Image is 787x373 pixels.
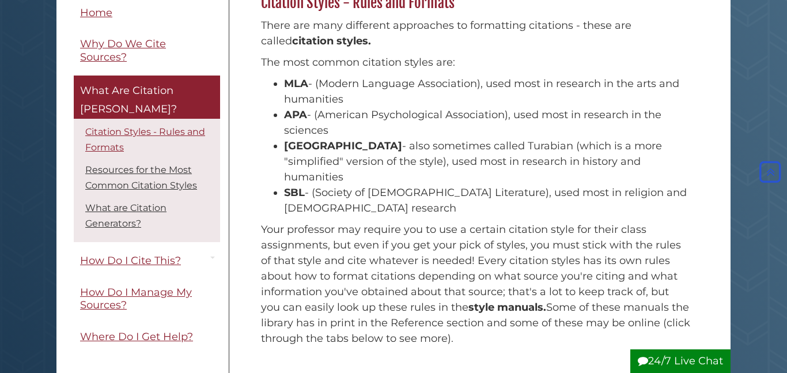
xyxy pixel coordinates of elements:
strong: style manuals. [468,301,546,314]
li: - (Modern Language Association), used most in research in the arts and humanities [284,76,690,107]
li: - also sometimes called Turabian (which is a more "simplified" version of the style), used most i... [284,138,690,185]
p: There are many different approaches to formatting citations - these are called [261,18,690,49]
span: Where Do I Get Help? [80,330,193,343]
a: Resources for the Most Common Citation Styles [85,165,197,191]
p: Your professor may require you to use a certain citation style for their class assignments, but e... [261,222,690,346]
a: What are Citation Generators? [85,203,167,229]
strong: MLA [284,77,308,90]
a: Back to Top [756,165,784,178]
a: Citation Styles - Rules and Formats [85,127,205,153]
span: Home [80,6,112,19]
a: Why Do We Cite Sources? [74,32,220,70]
span: How Do I Cite This? [80,255,181,267]
strong: SBL [284,186,305,199]
span: What Are Citation [PERSON_NAME]? [80,85,177,116]
span: Why Do We Cite Sources? [80,38,166,64]
a: How Do I Cite This? [74,248,220,274]
strong: [GEOGRAPHIC_DATA] [284,140,402,152]
strong: APA [284,108,307,121]
li: - (American Psychological Association), used most in research in the sciences [284,107,690,138]
p: The most common citation styles are: [261,55,690,70]
a: What Are Citation [PERSON_NAME]? [74,76,220,119]
button: 24/7 Live Chat [630,349,731,373]
a: Where Do I Get Help? [74,324,220,350]
span: How Do I Manage My Sources? [80,286,192,312]
strong: citation styles. [292,35,371,47]
a: How Do I Manage My Sources? [74,280,220,318]
li: - (Society of [DEMOGRAPHIC_DATA] Literature), used most in religion and [DEMOGRAPHIC_DATA] research [284,185,690,216]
